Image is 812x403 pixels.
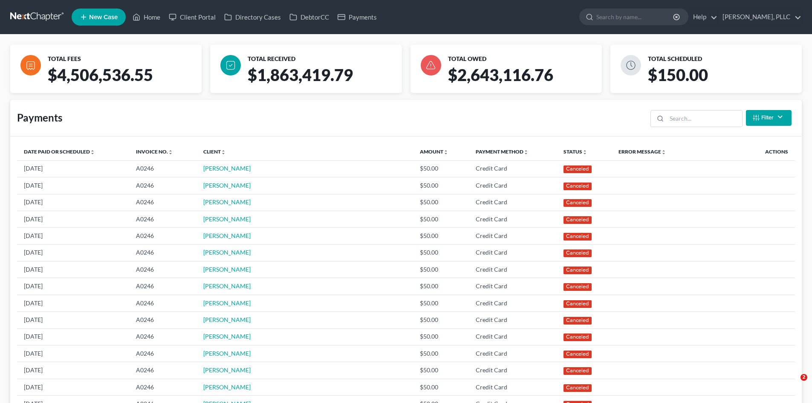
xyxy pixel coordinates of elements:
[413,345,469,362] td: $50.00
[563,165,592,173] div: Canceled
[24,148,95,155] a: Date Paid or Scheduledunfold_more
[244,65,408,93] div: $1,863,419.79
[203,266,251,273] a: [PERSON_NAME]
[469,194,557,211] td: Credit Card
[17,244,129,261] td: [DATE]
[469,177,557,194] td: Credit Card
[203,215,251,223] a: [PERSON_NAME]
[563,183,592,190] div: Canceled
[563,333,592,341] div: Canceled
[17,211,129,227] td: [DATE]
[413,211,469,227] td: $50.00
[469,345,557,362] td: Credit Card
[563,300,592,308] div: Canceled
[469,228,557,244] td: Credit Card
[563,367,592,375] div: Canceled
[129,177,196,194] td: A0246
[44,65,208,93] div: $4,506,536.55
[618,148,666,155] a: Error Messageunfold_more
[667,110,742,127] input: Search...
[129,295,196,311] td: A0246
[136,148,173,155] a: Invoice No.unfold_more
[221,150,226,155] i: unfold_more
[129,278,196,295] td: A0246
[129,345,196,362] td: A0246
[644,65,809,93] div: $150.00
[128,9,165,25] a: Home
[469,362,557,379] td: Credit Card
[20,55,41,75] img: icon-file-b29cf8da5eedfc489a46aaea687006073f244b5a23b9e007f89f024b0964413f.svg
[285,9,333,25] a: DebtorCC
[17,111,62,125] div: Payments
[596,9,674,25] input: Search by name...
[476,148,529,155] a: Payment Methodunfold_more
[17,328,129,345] td: [DATE]
[469,261,557,278] td: Credit Card
[563,384,592,392] div: Canceled
[563,199,592,207] div: Canceled
[129,362,196,379] td: A0246
[563,233,592,241] div: Canceled
[703,143,795,160] th: Actions
[563,283,592,291] div: Canceled
[203,198,251,206] a: [PERSON_NAME]
[413,295,469,311] td: $50.00
[203,232,251,239] a: [PERSON_NAME]
[203,165,251,172] a: [PERSON_NAME]
[413,278,469,295] td: $50.00
[413,312,469,328] td: $50.00
[563,351,592,358] div: Canceled
[17,160,129,177] td: [DATE]
[168,150,173,155] i: unfold_more
[783,374,803,394] iframe: Intercom live chat
[469,244,557,261] td: Credit Card
[420,148,448,155] a: Amountunfold_more
[563,317,592,325] div: Canceled
[203,383,251,391] a: [PERSON_NAME]
[445,65,609,93] div: $2,643,116.76
[469,328,557,345] td: Credit Card
[220,9,285,25] a: Directory Cases
[129,261,196,278] td: A0246
[469,278,557,295] td: Credit Card
[413,379,469,395] td: $50.00
[563,216,592,224] div: Canceled
[621,55,641,75] img: icon-clock-d73164eb2ae29991c6cfd87df313ee0fe99a8f842979cbe5c34fb2ad7dc89896.svg
[17,177,129,194] td: [DATE]
[413,160,469,177] td: $50.00
[718,9,801,25] a: [PERSON_NAME], PLLC
[129,211,196,227] td: A0246
[648,55,798,63] div: TOTAL SCHEDULED
[203,333,251,340] a: [PERSON_NAME]
[413,362,469,379] td: $50.00
[413,244,469,261] td: $50.00
[89,14,118,20] span: New Case
[661,150,666,155] i: unfold_more
[689,9,717,25] a: Help
[413,228,469,244] td: $50.00
[469,312,557,328] td: Credit Card
[129,244,196,261] td: A0246
[203,282,251,290] a: [PERSON_NAME]
[443,150,448,155] i: unfold_more
[129,328,196,345] td: A0246
[17,345,129,362] td: [DATE]
[17,362,129,379] td: [DATE]
[469,160,557,177] td: Credit Card
[582,150,587,155] i: unfold_more
[17,295,129,311] td: [DATE]
[248,55,398,63] div: TOTAL RECEIVED
[129,160,196,177] td: A0246
[469,211,557,227] td: Credit Card
[203,148,226,155] a: Clientunfold_more
[413,194,469,211] td: $50.00
[129,312,196,328] td: A0246
[563,267,592,274] div: Canceled
[413,328,469,345] td: $50.00
[469,295,557,311] td: Credit Card
[448,55,598,63] div: TOTAL OWED
[203,316,251,323] a: [PERSON_NAME]
[421,55,441,75] img: icon-danger-e58c4ab046b7aead248db79479122951d35969c85d4bc7e3c99ded9e97da88b9.svg
[746,110,792,126] button: Filter
[333,9,381,25] a: Payments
